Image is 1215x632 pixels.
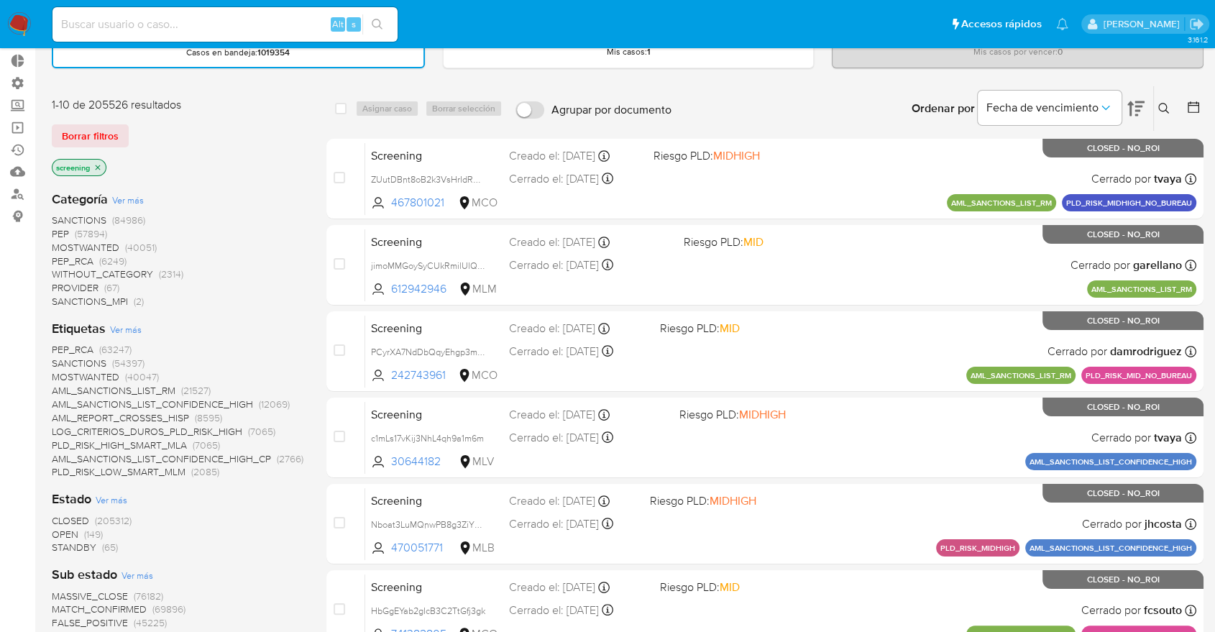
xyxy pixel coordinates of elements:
[1056,18,1068,30] a: Notificaciones
[1187,34,1208,45] span: 3.161.2
[961,17,1042,32] span: Accesos rápidos
[1103,17,1184,31] p: marianela.tarsia@mercadolibre.com
[352,17,356,31] span: s
[52,15,398,34] input: Buscar usuario o caso...
[1189,17,1204,32] a: Salir
[362,14,392,35] button: search-icon
[332,17,344,31] span: Alt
